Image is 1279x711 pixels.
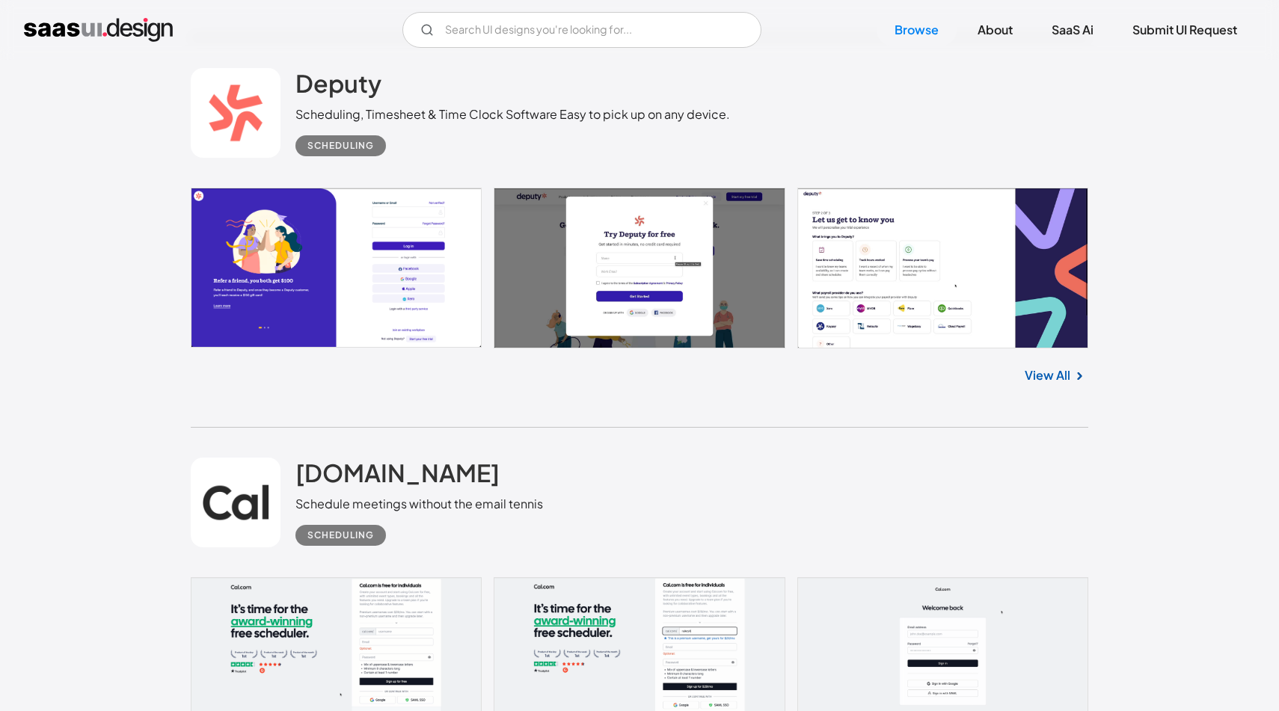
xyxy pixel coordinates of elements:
[402,12,761,48] form: Email Form
[295,105,730,123] div: Scheduling, Timesheet & Time Clock Software Easy to pick up on any device.
[295,458,500,487] h2: [DOMAIN_NAME]
[877,13,957,46] a: Browse
[295,458,500,495] a: [DOMAIN_NAME]
[1114,13,1255,46] a: Submit UI Request
[24,18,173,42] a: home
[1034,13,1111,46] a: SaaS Ai
[960,13,1031,46] a: About
[307,137,374,155] div: Scheduling
[295,68,381,98] h2: Deputy
[402,12,761,48] input: Search UI designs you're looking for...
[295,495,543,513] div: Schedule meetings without the email tennis
[307,526,374,544] div: Scheduling
[295,68,381,105] a: Deputy
[1025,366,1070,384] a: View All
